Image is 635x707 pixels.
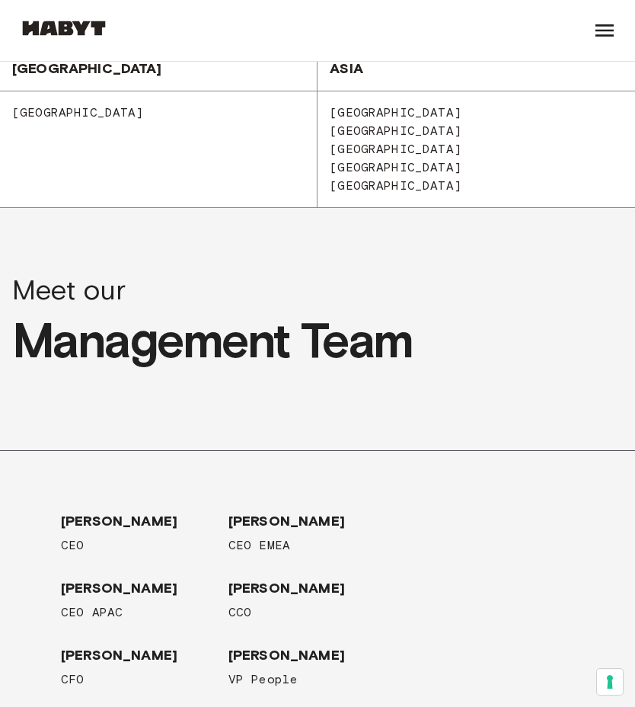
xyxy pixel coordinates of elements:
span: [PERSON_NAME] [61,512,216,530]
span: [GEOGRAPHIC_DATA] [317,123,461,138]
span: [PERSON_NAME] [228,579,384,597]
span: CCO [228,603,384,622]
span: [GEOGRAPHIC_DATA] [317,160,461,174]
span: CEO [61,536,216,555]
span: Asia [317,60,363,77]
span: [PERSON_NAME] [61,646,216,664]
span: [GEOGRAPHIC_DATA] [317,105,461,120]
span: [GEOGRAPHIC_DATA] [317,178,461,193]
button: Your consent preferences for tracking technologies [597,669,623,695]
span: [PERSON_NAME] [228,512,384,530]
span: CFO [61,670,216,689]
span: Meet our [12,269,623,310]
span: CEO EMEA [228,536,384,555]
img: Habyt [18,21,110,36]
span: [PERSON_NAME] [61,579,216,597]
span: [GEOGRAPHIC_DATA] [317,142,461,156]
span: Management Team [12,310,623,371]
span: CEO APAC [61,603,216,622]
span: VP People [228,670,384,689]
span: [PERSON_NAME] [228,646,384,664]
